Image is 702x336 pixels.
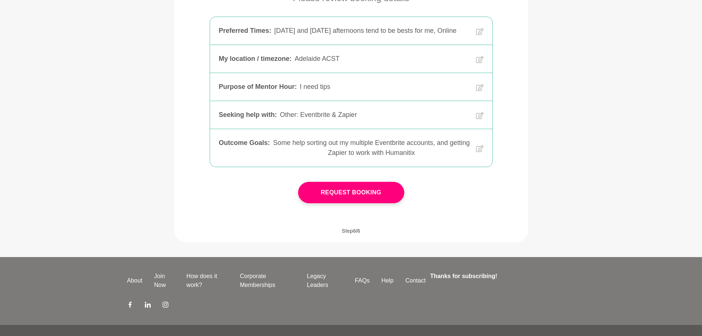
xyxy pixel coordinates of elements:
[349,276,376,285] a: FAQs
[181,272,234,290] a: How does it work?
[376,276,399,285] a: Help
[163,301,168,310] a: Instagram
[219,54,292,64] div: My location / timezone :
[273,138,470,158] div: Some help sorting out my multiple Eventbrite accounts, and getting Zapier to work with Humanitix
[300,82,470,92] div: I need tips
[333,219,369,242] span: Step 6 / 6
[280,110,470,120] div: Other: Eventbrite & Zapier
[430,272,570,281] h4: Thanks for subscribing!
[219,82,297,92] div: Purpose of Mentor Hour :
[145,301,151,310] a: LinkedIn
[121,276,149,285] a: About
[219,138,270,158] div: Outcome Goals :
[148,272,180,290] a: Join Now
[219,26,272,36] div: Preferred Times :
[127,301,133,310] a: Facebook
[301,272,349,290] a: Legacy Leaders
[399,276,432,285] a: Contact
[234,272,301,290] a: Corporate Memberships
[219,110,277,120] div: Seeking help with :
[274,26,470,36] div: [DATE] and [DATE] afternoons tend to be bests for me, Online
[295,54,470,64] div: Adelaide ACST
[298,182,404,203] button: Request Booking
